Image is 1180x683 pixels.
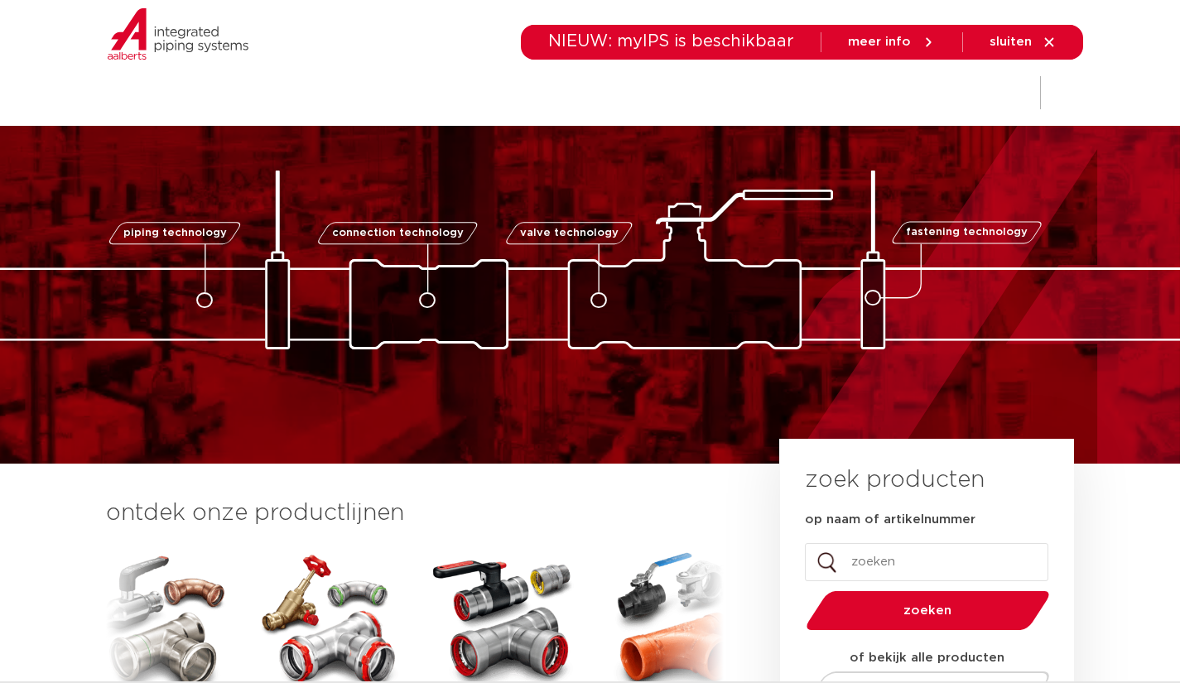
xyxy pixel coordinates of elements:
[848,35,936,50] a: meer info
[860,60,918,127] a: over ons
[848,36,911,48] span: meer info
[106,497,724,530] h3: ontdek onze productlijnen
[805,543,1048,581] input: zoeken
[805,464,985,497] h3: zoek producten
[123,228,227,238] span: piping technology
[805,512,975,528] label: op naam of artikelnummer
[849,604,1007,617] span: zoeken
[990,36,1032,48] span: sluiten
[774,60,827,127] a: services
[364,60,431,127] a: producten
[548,33,794,50] span: NIEUW: myIPS is beschikbaar
[906,228,1028,238] span: fastening technology
[331,228,463,238] span: connection technology
[671,60,741,127] a: downloads
[551,60,638,127] a: toepassingen
[799,589,1056,632] button: zoeken
[1000,60,1017,127] div: my IPS
[520,228,619,238] span: valve technology
[465,60,518,127] a: markten
[990,35,1057,50] a: sluiten
[364,60,918,127] nav: Menu
[850,652,1004,664] strong: of bekijk alle producten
